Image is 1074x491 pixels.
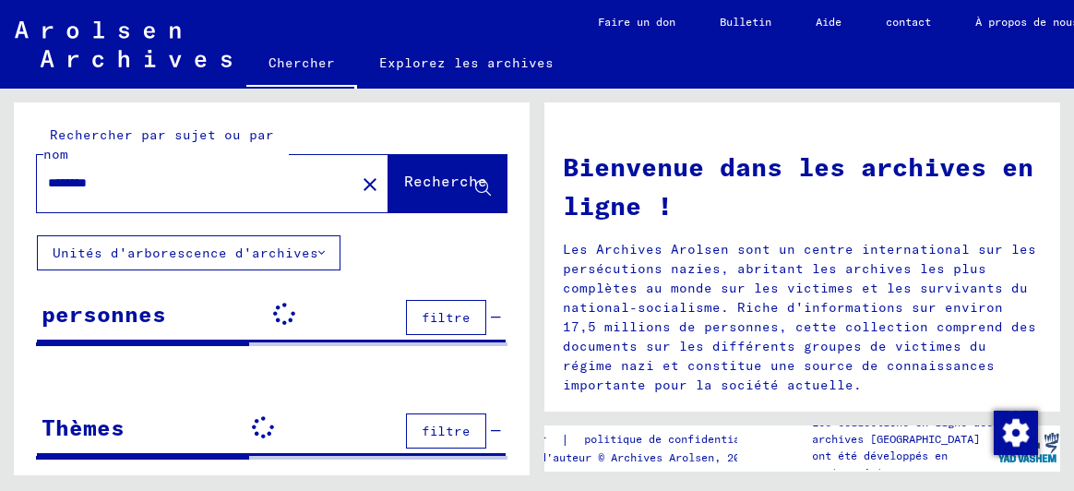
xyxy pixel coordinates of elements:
font: contact [886,15,931,29]
font: Bulletin [720,15,771,29]
img: Modifier le consentement [994,411,1038,455]
font: Une grande partie des quelque 30 millions de documents est désormais accessible en ligne dans les... [563,409,1036,484]
font: Recherche [404,172,487,190]
font: Faire un don [598,15,675,29]
font: filtre [422,423,471,439]
button: Clair [352,165,388,202]
button: Unités d'arborescence d'archives [37,235,340,270]
a: Chercher [246,41,357,89]
a: Explorez les archives [357,41,576,85]
font: Aide [816,15,841,29]
font: personnes [42,300,166,328]
font: ont été développés en partenariat avec [812,449,948,479]
button: filtre [406,300,486,335]
font: Explorez les archives [379,54,554,71]
font: Droits d'auteur © Archives Arolsen, 2021 [495,450,753,464]
font: filtre [422,309,471,326]
font: Bienvenue dans les archives en ligne ! [563,150,1033,222]
button: Recherche [388,155,507,212]
a: politique de confidentialité [569,430,788,449]
mat-icon: close [359,174,381,196]
font: Rechercher par sujet ou par nom [43,126,274,162]
font: Unités d'arborescence d'archives [53,245,318,261]
button: filtre [406,413,486,449]
font: politique de confidentialité [584,432,766,446]
font: | [561,431,569,448]
img: Arolsen_neg.svg [15,21,232,67]
font: Chercher [268,54,335,71]
font: Thèmes [42,413,125,441]
font: Les Archives Arolsen sont un centre international sur les persécutions nazies, abritant les archi... [563,241,1036,393]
